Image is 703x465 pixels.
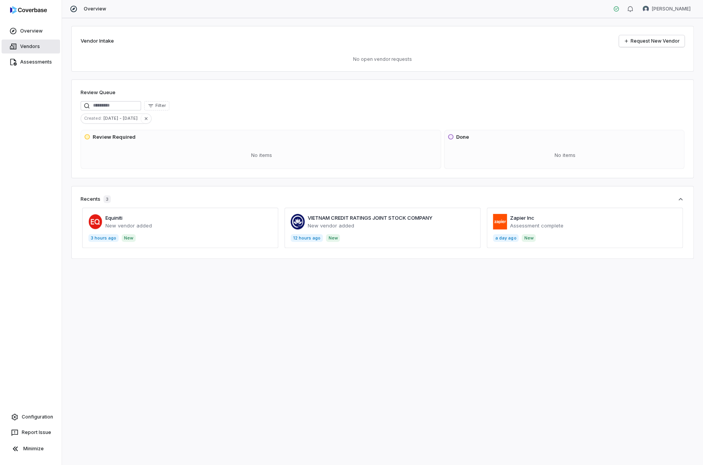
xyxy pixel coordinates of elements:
[3,410,59,424] a: Configuration
[84,6,106,12] span: Overview
[2,24,60,38] a: Overview
[652,6,691,12] span: [PERSON_NAME]
[103,115,141,122] span: [DATE] - [DATE]
[638,3,695,15] button: Philip Woolley avatar[PERSON_NAME]
[10,6,47,14] img: logo-D7KZi-bG.svg
[84,145,439,165] div: No items
[81,195,684,203] button: Recents3
[308,215,432,221] a: VIETNAM CREDIT RATINGS JOINT STOCK COMPANY
[510,215,534,221] a: Zapier Inc
[81,195,111,203] div: Recents
[2,55,60,69] a: Assessments
[3,441,59,456] button: Minimize
[456,133,469,141] h3: Done
[81,115,103,122] span: Created :
[448,145,682,165] div: No items
[2,40,60,53] a: Vendors
[81,56,684,62] p: No open vendor requests
[81,89,115,96] h1: Review Queue
[144,101,169,110] button: Filter
[81,37,114,45] h2: Vendor Intake
[155,103,166,108] span: Filter
[105,215,122,221] a: Equiniti
[3,425,59,439] button: Report Issue
[93,133,136,141] h3: Review Required
[103,195,111,203] span: 3
[643,6,649,12] img: Philip Woolley avatar
[619,35,684,47] a: Request New Vendor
